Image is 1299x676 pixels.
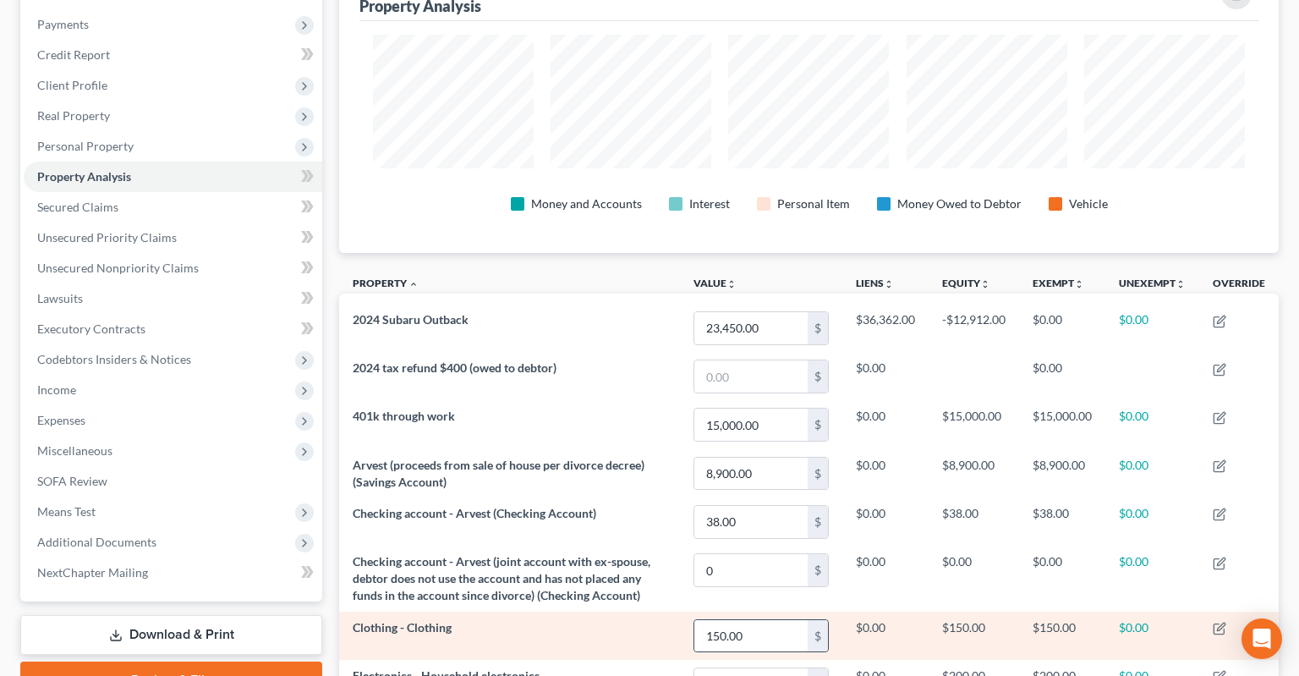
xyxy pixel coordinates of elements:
input: 0.00 [694,458,808,490]
a: Unexemptunfold_more [1119,277,1186,289]
a: Exemptunfold_more [1033,277,1084,289]
a: Unsecured Priority Claims [24,223,322,253]
span: Checking account - Arvest (joint account with ex-spouse, debtor does not use the account and has ... [353,554,650,602]
div: $ [808,620,828,652]
i: unfold_more [726,279,737,289]
span: Unsecured Nonpriority Claims [37,261,199,275]
span: Means Test [37,504,96,519]
input: 0.00 [694,620,808,652]
span: Secured Claims [37,200,118,214]
td: $0.00 [1105,401,1199,449]
a: Lawsuits [24,283,322,314]
span: 2024 tax refund $400 (owed to debtor) [353,360,556,375]
td: $36,362.00 [842,304,929,352]
td: $0.00 [842,497,929,546]
span: 401k through work [353,409,455,423]
td: $0.00 [1105,449,1199,497]
div: Money Owed to Debtor [897,195,1022,212]
td: $0.00 [842,353,929,401]
div: Money and Accounts [531,195,642,212]
i: expand_less [408,279,419,289]
a: Liensunfold_more [856,277,894,289]
span: Clothing - Clothing [353,620,452,635]
span: Credit Report [37,47,110,62]
i: unfold_more [980,279,990,289]
span: Executory Contracts [37,322,145,336]
a: Unsecured Nonpriority Claims [24,253,322,283]
td: $0.00 [929,547,1019,612]
span: Checking account - Arvest (Checking Account) [353,506,596,520]
a: SOFA Review [24,466,322,497]
a: Valueunfold_more [693,277,737,289]
td: $15,000.00 [1019,401,1105,449]
a: Property Analysis [24,162,322,192]
td: $15,000.00 [929,401,1019,449]
span: Arvest (proceeds from sale of house per divorce decree) (Savings Account) [353,458,644,489]
a: Equityunfold_more [942,277,990,289]
span: Additional Documents [37,535,156,549]
div: Personal Item [777,195,850,212]
td: $0.00 [842,547,929,612]
a: NextChapter Mailing [24,558,322,588]
a: Download & Print [20,615,322,655]
span: Codebtors Insiders & Notices [37,352,191,366]
span: NextChapter Mailing [37,565,148,580]
span: Personal Property [37,139,134,153]
td: $0.00 [1105,547,1199,612]
span: Income [37,382,76,397]
td: $0.00 [842,401,929,449]
span: SOFA Review [37,474,107,488]
input: 0.00 [694,360,808,393]
td: $38.00 [1019,497,1105,546]
td: $0.00 [842,449,929,497]
td: $8,900.00 [1019,449,1105,497]
a: Secured Claims [24,192,322,223]
td: $0.00 [1019,353,1105,401]
div: $ [808,312,828,344]
span: Property Analysis [37,169,131,184]
span: Real Property [37,108,110,123]
div: $ [808,409,828,441]
div: Vehicle [1069,195,1108,212]
td: $0.00 [1105,497,1199,546]
span: Unsecured Priority Claims [37,230,177,245]
span: Miscellaneous [37,443,112,458]
a: Property expand_less [353,277,419,289]
span: Lawsuits [37,291,83,305]
td: $8,900.00 [929,449,1019,497]
td: $0.00 [1105,304,1199,352]
a: Executory Contracts [24,314,322,344]
td: $38.00 [929,497,1019,546]
span: Client Profile [37,78,107,92]
td: $0.00 [842,612,929,660]
td: -$12,912.00 [929,304,1019,352]
td: $150.00 [1019,612,1105,660]
input: 0.00 [694,554,808,586]
td: $0.00 [1019,547,1105,612]
span: Expenses [37,413,85,427]
div: Open Intercom Messenger [1241,618,1282,659]
th: Override [1199,267,1279,305]
div: $ [808,360,828,393]
i: unfold_more [1176,279,1186,289]
a: Credit Report [24,40,322,70]
div: $ [808,506,828,538]
td: $0.00 [1105,612,1199,660]
span: 2024 Subaru Outback [353,312,469,327]
td: $0.00 [1019,304,1105,352]
i: unfold_more [1074,279,1084,289]
i: unfold_more [884,279,894,289]
span: Payments [37,17,89,31]
input: 0.00 [694,409,808,441]
div: Interest [689,195,730,212]
input: 0.00 [694,312,808,344]
td: $150.00 [929,612,1019,660]
div: $ [808,554,828,586]
div: $ [808,458,828,490]
input: 0.00 [694,506,808,538]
